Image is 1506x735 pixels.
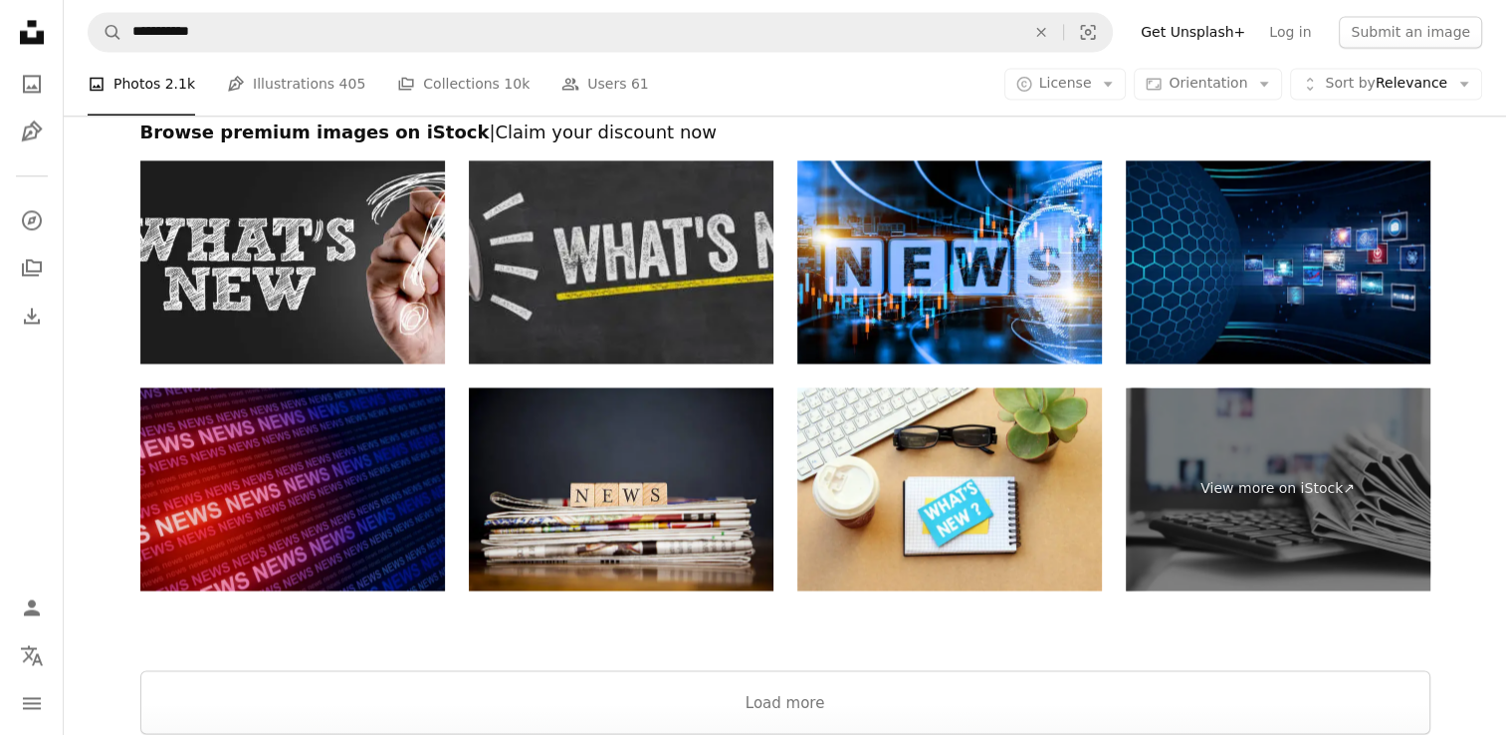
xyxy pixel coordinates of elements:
a: Collections [12,248,52,288]
button: Language [12,635,52,675]
span: 61 [631,73,649,95]
img: A man holding a megaphone - Whats new [469,160,773,364]
button: Orientation [1134,68,1282,100]
img: Abstract Digital News Concept [797,160,1102,364]
button: Menu [12,683,52,723]
img: news [469,387,773,591]
img: Media news concept [1126,160,1430,364]
span: 405 [339,73,366,95]
img: Creative red news background [140,387,445,591]
a: Illustrations 405 [227,52,365,116]
img: what's new ? concept, desktop: notebook, paper and disposable cup coffee, eyeglasses, keyboard, p... [797,387,1102,591]
button: Search Unsplash [89,13,122,51]
h2: Browse premium images on iStock [140,121,1430,144]
span: 10k [504,73,530,95]
span: Orientation [1169,75,1247,91]
button: Load more [140,670,1430,734]
span: Relevance [1325,74,1447,94]
span: | Claim your discount now [489,122,717,142]
a: Home — Unsplash [12,12,52,56]
a: Illustrations [12,112,52,151]
img: Whats New? [140,160,445,364]
a: Collections 10k [397,52,530,116]
button: Sort byRelevance [1290,68,1482,100]
button: Clear [1019,13,1063,51]
a: Get Unsplash+ [1129,16,1257,48]
a: Download History [12,296,52,336]
button: Visual search [1064,13,1112,51]
span: Sort by [1325,75,1375,91]
a: Users 61 [561,52,649,116]
span: License [1039,75,1092,91]
a: Explore [12,200,52,240]
form: Find visuals sitewide [88,12,1113,52]
button: License [1004,68,1127,100]
button: Submit an image [1339,16,1482,48]
a: Photos [12,64,52,104]
a: View more on iStock↗ [1126,387,1430,591]
a: Log in / Sign up [12,588,52,627]
a: Log in [1257,16,1323,48]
